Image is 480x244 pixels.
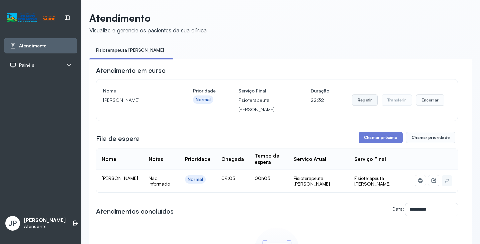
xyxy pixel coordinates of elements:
div: Normal [196,97,211,102]
a: Fisioterapeuta [PERSON_NAME] [89,45,171,56]
span: Fisioterapeuta [PERSON_NAME] [354,175,391,187]
button: Encerrar [416,94,444,106]
p: 22:32 [311,95,329,105]
div: Normal [188,177,203,182]
span: 00h05 [255,175,270,181]
div: Prioridade [185,156,211,163]
div: Notas [149,156,163,163]
label: Data: [392,206,404,212]
div: Tempo de espera [255,153,283,166]
button: Repetir [352,94,378,106]
img: Logotipo do estabelecimento [7,12,55,23]
div: Nome [102,156,116,163]
p: Atendente [24,224,66,229]
span: Painéis [19,62,34,68]
button: Chamar prioridade [406,132,455,143]
button: Transferir [382,94,412,106]
p: Atendimento [89,12,207,24]
span: 09:03 [221,175,235,181]
a: Atendimento [10,42,72,49]
h3: Fila de espera [96,134,140,143]
p: [PERSON_NAME] [103,95,170,105]
h3: Atendimentos concluídos [96,207,174,216]
span: Atendimento [19,43,47,49]
div: Fisioterapeuta [PERSON_NAME] [294,175,344,187]
p: [PERSON_NAME] [24,217,66,224]
h4: Prioridade [193,86,216,95]
h4: Nome [103,86,170,95]
div: Visualize e gerencie os pacientes da sua clínica [89,27,207,34]
span: Não Informado [149,175,170,187]
button: Chamar próximo [359,132,403,143]
span: [PERSON_NAME] [102,175,138,181]
div: Chegada [221,156,244,163]
h4: Serviço Final [238,86,288,95]
div: Serviço Atual [294,156,326,163]
h3: Atendimento em curso [96,66,166,75]
p: Fisioterapeuta [PERSON_NAME] [238,95,288,114]
div: Serviço Final [354,156,386,163]
h4: Duração [311,86,329,95]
